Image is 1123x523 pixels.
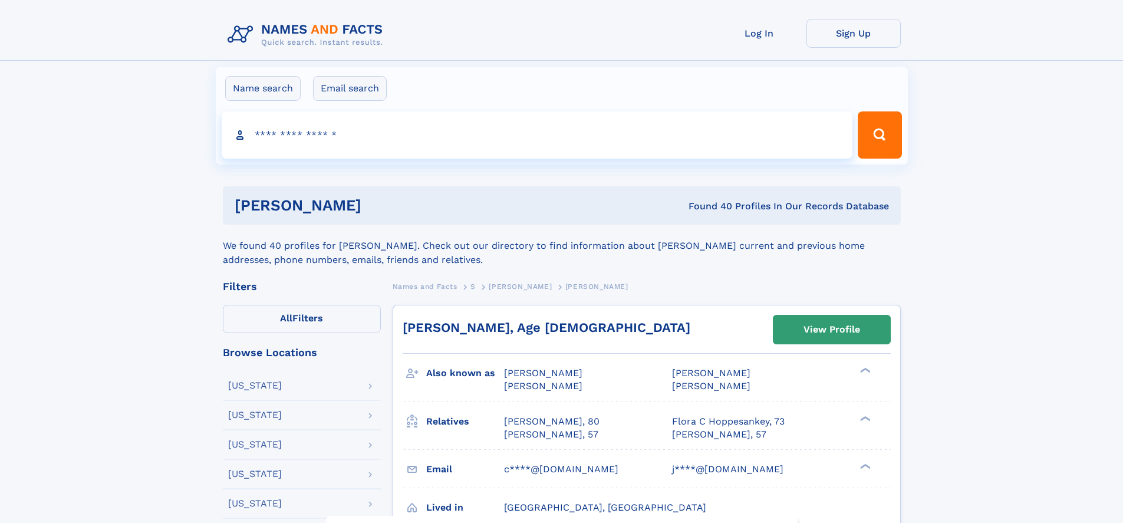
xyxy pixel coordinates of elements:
[228,440,282,449] div: [US_STATE]
[504,367,582,379] span: [PERSON_NAME]
[672,367,750,379] span: [PERSON_NAME]
[225,76,301,101] label: Name search
[228,469,282,479] div: [US_STATE]
[504,380,582,392] span: [PERSON_NAME]
[470,282,476,291] span: S
[228,381,282,390] div: [US_STATE]
[504,415,600,428] a: [PERSON_NAME], 80
[393,279,457,294] a: Names and Facts
[223,281,381,292] div: Filters
[223,225,901,267] div: We found 40 profiles for [PERSON_NAME]. Check out our directory to find information about [PERSON...
[525,200,889,213] div: Found 40 Profiles In Our Records Database
[313,76,387,101] label: Email search
[857,462,871,470] div: ❯
[803,316,860,343] div: View Profile
[228,410,282,420] div: [US_STATE]
[426,498,504,518] h3: Lived in
[489,282,552,291] span: [PERSON_NAME]
[672,415,785,428] a: Flora C Hoppesankey, 73
[403,320,690,335] a: [PERSON_NAME], Age [DEMOGRAPHIC_DATA]
[280,313,292,324] span: All
[712,19,806,48] a: Log In
[426,459,504,479] h3: Email
[857,367,871,374] div: ❯
[565,282,628,291] span: [PERSON_NAME]
[672,428,766,441] a: [PERSON_NAME], 57
[858,111,901,159] button: Search Button
[235,198,525,213] h1: [PERSON_NAME]
[806,19,901,48] a: Sign Up
[223,305,381,333] label: Filters
[504,428,598,441] a: [PERSON_NAME], 57
[223,19,393,51] img: Logo Names and Facts
[426,363,504,383] h3: Also known as
[773,315,890,344] a: View Profile
[223,347,381,358] div: Browse Locations
[672,380,750,392] span: [PERSON_NAME]
[857,415,871,422] div: ❯
[504,502,706,513] span: [GEOGRAPHIC_DATA], [GEOGRAPHIC_DATA]
[489,279,552,294] a: [PERSON_NAME]
[228,499,282,508] div: [US_STATE]
[426,412,504,432] h3: Relatives
[222,111,853,159] input: search input
[470,279,476,294] a: S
